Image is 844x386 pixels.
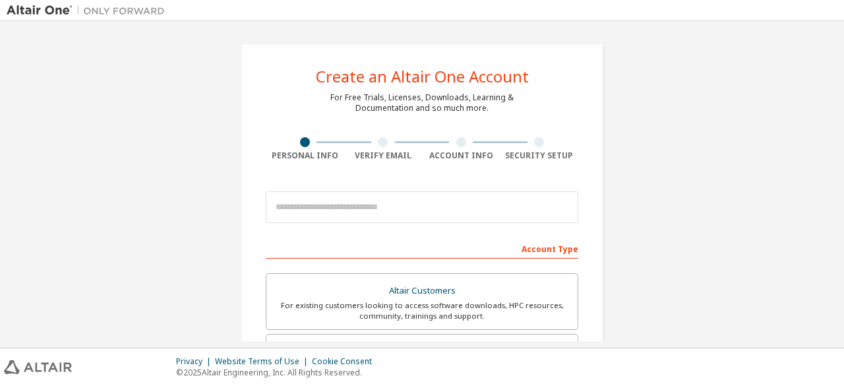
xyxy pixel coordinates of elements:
[176,356,215,367] div: Privacy
[274,300,570,321] div: For existing customers looking to access software downloads, HPC resources, community, trainings ...
[215,356,312,367] div: Website Terms of Use
[344,150,423,161] div: Verify Email
[500,150,579,161] div: Security Setup
[274,282,570,300] div: Altair Customers
[330,92,514,113] div: For Free Trials, Licenses, Downloads, Learning & Documentation and so much more.
[266,238,578,259] div: Account Type
[4,360,72,374] img: altair_logo.svg
[7,4,171,17] img: Altair One
[422,150,500,161] div: Account Info
[316,69,529,84] div: Create an Altair One Account
[176,367,380,378] p: © 2025 Altair Engineering, Inc. All Rights Reserved.
[312,356,380,367] div: Cookie Consent
[266,150,344,161] div: Personal Info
